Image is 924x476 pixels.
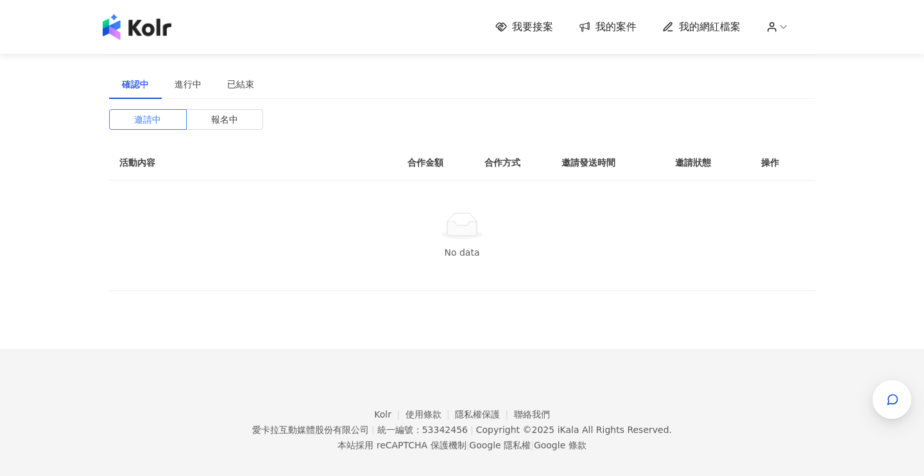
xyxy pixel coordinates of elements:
[470,425,474,435] span: |
[551,145,665,181] th: 邀請發送時間
[751,145,815,181] th: 操作
[406,409,456,419] a: 使用條款
[124,245,800,260] div: No data
[455,409,514,419] a: 隱私權保護
[103,14,171,40] img: logo
[122,77,149,91] div: 確認中
[474,145,551,181] th: 合作方式
[476,425,672,435] div: Copyright © 2025 All Rights Reserved.
[665,145,751,181] th: 邀請狀態
[134,110,161,129] span: 邀請中
[227,77,254,91] div: 已結束
[514,409,550,419] a: 聯絡我們
[466,440,470,450] span: |
[374,409,405,419] a: Kolr
[338,437,586,453] span: 本站採用 reCAPTCHA 保護機制
[662,20,740,34] a: 我的網紅檔案
[397,145,474,181] th: 合作金額
[252,425,369,435] div: 愛卡拉互動媒體股份有限公司
[531,440,534,450] span: |
[512,20,553,34] span: 我要接案
[109,145,366,181] th: 活動內容
[534,440,586,450] a: Google 條款
[595,20,637,34] span: 我的案件
[579,20,637,34] a: 我的案件
[377,425,468,435] div: 統一編號：53342456
[679,20,740,34] span: 我的網紅檔案
[175,77,201,91] div: 進行中
[469,440,531,450] a: Google 隱私權
[558,425,579,435] a: iKala
[211,110,238,129] span: 報名中
[372,425,375,435] span: |
[495,20,553,34] a: 我要接案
